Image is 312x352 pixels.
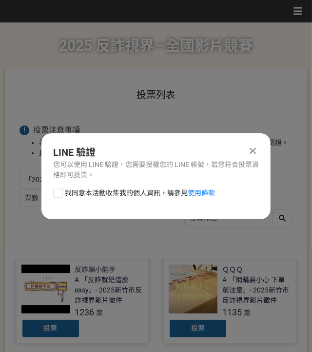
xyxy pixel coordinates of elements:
span: 票 [97,309,103,317]
a: ＱＱＱA-「網購要小心 下單前注意」- 2025新竹市反詐視界影片徵件1135票投票 [163,259,296,344]
a: 反詐騙小能手A-「反詐就是這麼easy」- 2025新竹市反詐視界影片徵件1236票投票 [16,259,149,344]
span: 投票 [44,324,58,332]
span: 投票注意事項 [33,125,80,135]
h1: 投票列表 [19,89,292,101]
span: 投票 [191,324,205,332]
div: ＱＱＱ [222,265,243,275]
div: 您可以使用 LINE 驗證，您需要授權您的 LINE 帳號，若您符合投票資格即可投票。 [53,160,259,180]
a: 使用條款 [188,189,215,197]
span: 1236 [75,307,95,317]
div: A-「反詐就是這麼easy」- 2025新竹市反詐視界影片徵件 [75,275,144,306]
span: 1135 [222,307,242,317]
div: 反詐騙小能手 [75,265,116,275]
span: 我同意本活動收集我的個人資訊，請參見 [65,188,215,198]
div: LINE 驗證 [53,145,259,160]
span: 票 [244,309,251,317]
li: 投票規則：每天從所有作品中擇一投票。 [39,148,292,158]
div: A-「網購要小心 下單前注意」- 2025新竹市反詐視界影片徵件 [222,275,291,306]
li: 為了投票的公平性，我們嚴格禁止灌票行為，所有投票者皆需經過 LINE 登入認證。 [39,138,292,148]
h1: 2025 反詐視界—全國影片競賽 [59,22,253,69]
